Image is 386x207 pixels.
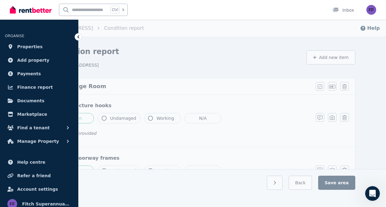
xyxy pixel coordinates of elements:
[5,77,101,108] div: Great to hear you got it sorted with drag and drop! Is there anything else about the condition re...
[22,53,118,72] div: Thanks. Yes just did it. It was drag and drop.
[5,109,118,129] div: The RentBetter Team says…
[104,25,144,31] a: Condition report
[110,115,136,121] span: Undamaged
[5,81,73,93] a: Finance report
[17,70,41,77] span: Payments
[157,168,174,174] span: Working
[17,57,49,64] span: Add property
[185,166,221,176] button: N/A
[122,7,124,12] span: k
[366,5,376,15] img: Fitch Superannuation Fund
[10,5,52,14] img: RentBetter
[98,113,140,123] button: Undamaged
[5,156,73,168] a: Help centre
[5,34,24,38] span: ORGANISE
[75,137,80,143] span: amazing
[108,2,119,14] div: Close
[5,183,73,195] a: Account settings
[5,129,118,165] div: The RentBetter Team says…
[110,168,136,174] span: Undamaged
[13,144,83,150] div: Thanks for letting us know
[10,112,96,124] div: Help The RentBetter Team understand how they’re doing:
[5,54,73,66] a: Add property
[5,68,73,80] a: Payments
[17,43,43,50] span: Properties
[10,20,113,44] div: Are you able to try using a drag-and-drop motion on the room names, or have you checked if there ...
[5,77,118,109] div: The RentBetter Team says…
[57,131,96,136] span: No notes provided
[5,135,73,147] button: Manage Property
[57,154,349,162] div: Doors/doorway frames
[17,97,45,104] span: Documents
[4,2,16,14] button: go back
[5,147,118,158] textarea: Message…
[5,41,73,53] a: Properties
[105,158,115,167] button: Send a message…
[5,109,101,128] div: Help The RentBetter Team understand how they’re doing:
[17,84,53,91] span: Finance report
[13,136,83,143] div: You rated the conversation
[144,113,181,123] button: Working
[98,166,140,176] button: Undamaged
[10,80,96,104] div: Great to hear you got it sorted with drag and drop! Is there anything else about the condition re...
[110,6,120,14] span: Ctrl
[5,108,73,120] a: Marketplace
[27,56,113,68] div: Thanks. Yes just did it. It was drag and drop.
[333,7,354,13] div: Inbox
[5,122,73,134] button: Find a tenant
[10,160,14,165] button: Emoji picker
[5,53,118,77] div: Fitch says…
[17,111,47,118] span: Marketplace
[360,25,380,32] button: Help
[338,180,349,186] span: area
[20,20,151,37] nav: Breadcrumb
[64,82,106,91] h6: Lounge Room
[5,170,73,182] a: Refer a friend
[17,124,50,131] span: Find a tenant
[157,115,174,121] span: Working
[29,160,34,165] button: Upload attachment
[365,186,380,201] iframe: Intercom live chat
[144,166,181,176] button: Working
[17,172,51,179] span: Refer a friend
[30,3,81,8] h1: The RentBetter Team
[57,102,349,109] div: Walls/picture hooks
[17,158,45,166] span: Help centre
[17,138,59,145] span: Manage Property
[318,176,355,190] button: Save area
[185,113,221,123] button: N/A
[30,8,76,14] p: The team can also help
[289,176,312,190] button: Back
[18,3,27,13] img: Profile image for The RentBetter Team
[19,160,24,165] button: Gif picker
[51,47,119,57] h1: Condition report
[5,95,73,107] a: Documents
[306,50,355,64] button: Add new item
[17,186,58,193] span: Account settings
[96,2,108,14] button: Home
